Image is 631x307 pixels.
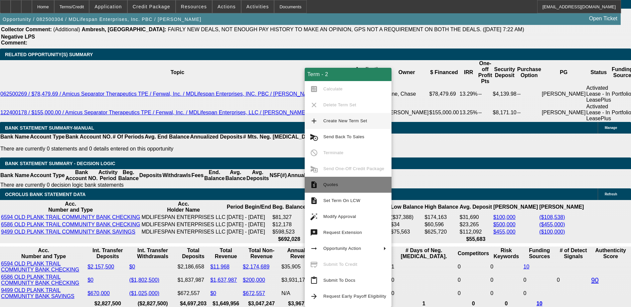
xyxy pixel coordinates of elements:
[246,4,269,9] span: Activities
[242,247,280,260] th: Total Non-Revenue
[305,68,392,81] div: Term - 2
[310,229,318,237] mat-icon: try
[459,214,492,221] td: $31,690
[539,201,584,213] th: [PERSON_NAME]
[310,276,318,284] mat-icon: content_paste
[310,213,318,221] mat-icon: auto_fix_high
[459,221,492,228] td: $23,265
[459,103,478,122] td: 13.25%
[87,277,93,283] a: $0
[243,134,319,140] th: # Mts. Neg. [MEDICAL_DATA].
[424,221,458,228] td: $60,596
[391,229,424,235] td: $75,563
[204,169,225,182] th: End. Balance
[210,247,242,260] th: Total Revenue
[129,277,159,283] a: ($1,802,500)
[323,278,355,283] span: Submit To Docs
[539,222,565,227] a: ($455,000)
[539,214,565,220] a: ($108,538)
[490,300,522,307] th: 0
[424,214,458,221] td: $174,163
[141,214,226,221] td: MDLIFESPAN ENTERPRISES LLC
[310,181,318,189] mat-icon: request_quote
[1,261,79,272] a: 6594 OLD PLANK TRAIL COMMUNITY BANK CHECKING
[424,201,458,213] th: High Balance
[243,277,265,283] a: $200,000
[517,60,542,85] th: Purchase Option
[5,161,115,166] span: Bank Statement Summary - Decision Logic
[539,229,565,235] a: ($100,000)
[5,52,93,57] span: RELATED OPPORTUNITY(S) SUMMARY
[323,246,361,251] span: Opportunity Action
[65,134,112,140] th: Bank Account NO.
[523,287,556,300] td: 0
[168,27,524,32] span: FAIRLY NEW DEALS, NOT ENOUGH PAY HISTORY TO MAKE AN OPINION, GPS NOT A REQUIREMENT ON BOTH THE DE...
[459,60,478,85] th: IRR
[391,300,456,307] th: 1
[287,169,340,182] th: Annualized Deposits
[269,169,287,182] th: NSF(#)
[133,4,170,9] span: Credit Package
[542,85,586,103] td: [PERSON_NAME]
[177,260,209,273] td: $2,186,658
[478,60,493,85] th: One-off Profit Pts
[243,290,265,296] a: $672,557
[0,91,355,97] a: 062500269 / $78,479.69 / Amicus Separator Therapeutics TPE / Fenwal, Inc. / MDLifespan Enterprise...
[210,277,237,283] a: $1,637,987
[210,290,216,296] a: $0
[144,134,190,140] th: Avg. End Balance
[391,201,424,213] th: Low Balance
[478,85,493,103] td: --
[281,287,322,300] td: N/A
[323,198,360,203] span: Set Term On LCW
[591,276,598,284] a: 90
[281,300,322,307] th: $3,967,076
[490,260,522,273] td: 0
[478,103,493,122] td: --
[128,0,175,13] button: Credit Package
[391,260,456,273] td: 1
[493,60,517,85] th: Security Deposit
[323,214,356,219] span: Modify Approval
[1,287,75,299] a: 9499 OLD PLANK TRAIL COMMUNITY BANK SAVINGS
[457,274,489,286] td: 0
[272,221,306,228] td: $12,178
[459,85,478,103] td: 13.29%
[281,277,321,283] div: $3,931,171
[246,169,269,182] th: Avg. Deposits
[493,201,538,213] th: [PERSON_NAME]
[0,146,369,152] p: There are currently 0 statements and 0 details entered on this opportunity
[177,247,209,260] th: Total Deposits
[98,169,118,182] th: Activity Period
[310,117,318,125] mat-icon: add
[227,229,271,235] td: [DATE] - [DATE]
[162,169,191,182] th: Withdrawls
[281,264,321,270] div: $35,905
[139,169,162,182] th: Deposits
[310,245,318,253] mat-icon: arrow_right_alt
[87,300,128,307] th: $2,827,500
[1,229,135,235] a: 9499 OLD PLANK TRAIL COMMUNITY BANK SAVINGS
[87,264,114,269] a: $2,157,500
[493,229,516,235] a: $455,000
[391,287,456,300] td: 0
[517,85,542,103] td: --
[227,214,271,221] td: [DATE] - [DATE]
[30,169,65,182] th: Account Type
[323,118,367,123] span: Create New Term Set
[1,247,86,260] th: Acc. Number and Type
[65,169,98,182] th: Bank Account NO.
[391,214,424,221] td: ($37,388)
[272,229,306,235] td: $598,523
[1,27,52,32] b: Collector Comment:
[459,201,492,213] th: Avg. Deposit
[493,222,516,227] a: $500,000
[1,34,35,46] b: Negative LPS Comment:
[87,247,128,260] th: Int. Transfer Deposits
[523,247,556,260] th: Funding Sources
[586,13,620,24] a: Open Ticket
[459,236,492,243] th: $55,683
[385,85,429,103] td: Cane, Chase
[429,103,459,122] td: $155,000.00
[112,134,144,140] th: # Of Periods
